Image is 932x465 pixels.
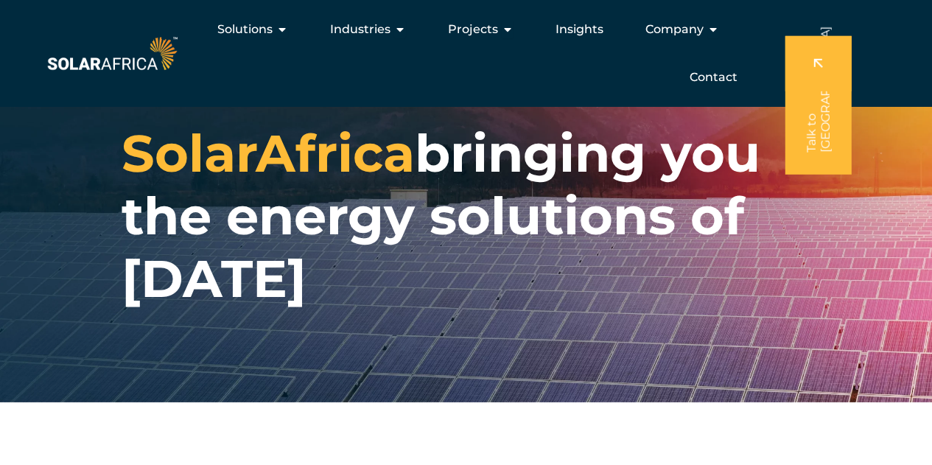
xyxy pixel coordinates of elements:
[217,21,273,38] span: Solutions
[690,69,737,86] a: Contact
[122,122,810,310] h1: bringing you the energy solutions of [DATE]
[645,21,704,38] span: Company
[122,122,415,185] span: SolarAfrica
[181,15,749,92] div: Menu Toggle
[181,15,749,92] nav: Menu
[330,21,390,38] span: Industries
[556,21,603,38] a: Insights
[448,21,498,38] span: Projects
